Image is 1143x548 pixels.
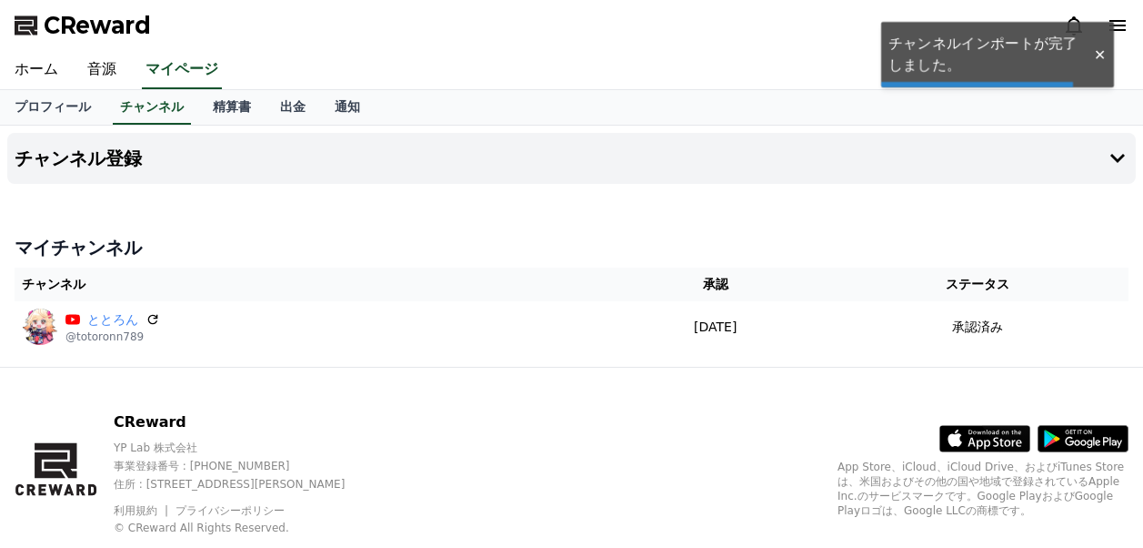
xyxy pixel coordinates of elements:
a: 通知 [320,90,375,125]
a: 精算書 [198,90,266,125]
a: 利用規約 [114,504,171,517]
p: 承認済み [952,318,1003,337]
p: 住所 : [STREET_ADDRESS][PERSON_NAME] [114,477,376,492]
h4: チャンネル登録 [15,148,142,168]
a: チャンネル [113,90,191,125]
p: 事業登録番号 : [PHONE_NUMBER] [114,459,376,473]
button: チャンネル登録 [7,133,1136,184]
p: [DATE] [611,318,819,337]
a: 音源 [73,51,131,89]
p: © CReward All Rights Reserved. [114,521,376,535]
a: マイページ [142,51,222,89]
a: プライバシーポリシー [175,504,285,517]
p: CReward [114,411,376,433]
a: 出金 [266,90,320,125]
img: ととろん [22,309,58,345]
h4: マイチャンネル [15,235,1128,260]
p: App Store、iCloud、iCloud Drive、およびiTunes Storeは、米国およびその他の国や地域で登録されているApple Inc.のサービスマークです。Google P... [837,460,1128,518]
th: チャンネル [15,268,604,301]
p: @totoronn789 [65,330,160,344]
p: YP Lab 株式会社 [114,441,376,455]
a: CReward [15,11,151,40]
span: CReward [44,11,151,40]
a: ととろん [87,310,138,330]
th: ステータス [827,268,1128,301]
th: 承認 [604,268,827,301]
